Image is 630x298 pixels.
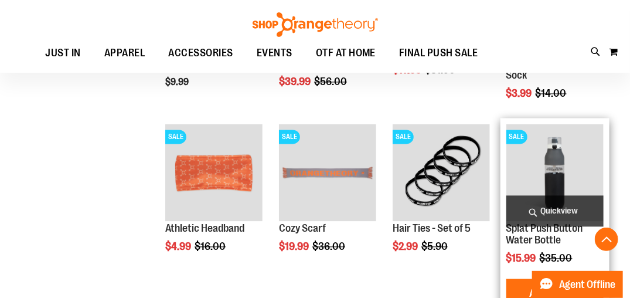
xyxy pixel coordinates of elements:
[165,124,263,223] a: Product image for Athletic HeadbandSALE
[312,241,347,252] span: $36.00
[506,124,604,223] a: Product image for 25oz. Splat Push Button Water Bottle GreySALE
[393,241,420,252] span: $2.99
[387,40,490,67] a: FINAL PUSH SALE
[251,12,380,37] img: Shop Orangetheory
[393,124,490,223] a: Hair Ties - Set of 5SALE
[279,222,326,234] a: Cozy Scarf
[421,241,449,252] span: $5.90
[540,252,574,264] span: $35.00
[532,271,623,298] button: Agent Offline
[536,87,568,99] span: $14.00
[165,124,263,221] img: Product image for Athletic Headband
[273,118,382,282] div: product
[506,130,527,144] span: SALE
[33,40,93,67] a: JUST IN
[387,118,496,282] div: product
[104,40,145,66] span: APPAREL
[559,279,615,290] span: Agent Offline
[393,222,471,234] a: Hair Ties - Set of 5
[165,130,186,144] span: SALE
[279,241,311,252] span: $19.99
[257,40,292,66] span: EVENTS
[159,118,268,282] div: product
[279,124,376,223] a: Product image for Cozy ScarfSALE
[506,252,538,264] span: $15.99
[156,40,245,66] a: ACCESSORIES
[393,124,490,221] img: Hair Ties - Set of 5
[506,195,604,226] a: Quickview
[279,130,300,144] span: SALE
[165,77,190,87] span: $9.99
[279,124,376,221] img: Product image for Cozy Scarf
[165,241,193,252] span: $4.99
[506,46,589,81] a: More Life Performance Ankle Sock
[195,241,227,252] span: $16.00
[165,222,244,234] a: Athletic Headband
[314,76,349,87] span: $56.00
[506,87,534,99] span: $3.99
[304,40,388,67] a: OTF AT HOME
[399,40,478,66] span: FINAL PUSH SALE
[393,130,414,144] span: SALE
[595,228,618,251] button: Back To Top
[506,222,583,246] a: Splat Push Button Water Bottle
[279,76,312,87] span: $39.99
[93,40,157,67] a: APPAREL
[316,40,376,66] span: OTF AT HOME
[168,40,233,66] span: ACCESSORIES
[245,40,304,67] a: EVENTS
[506,124,604,221] img: Product image for 25oz. Splat Push Button Water Bottle Grey
[45,40,81,66] span: JUST IN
